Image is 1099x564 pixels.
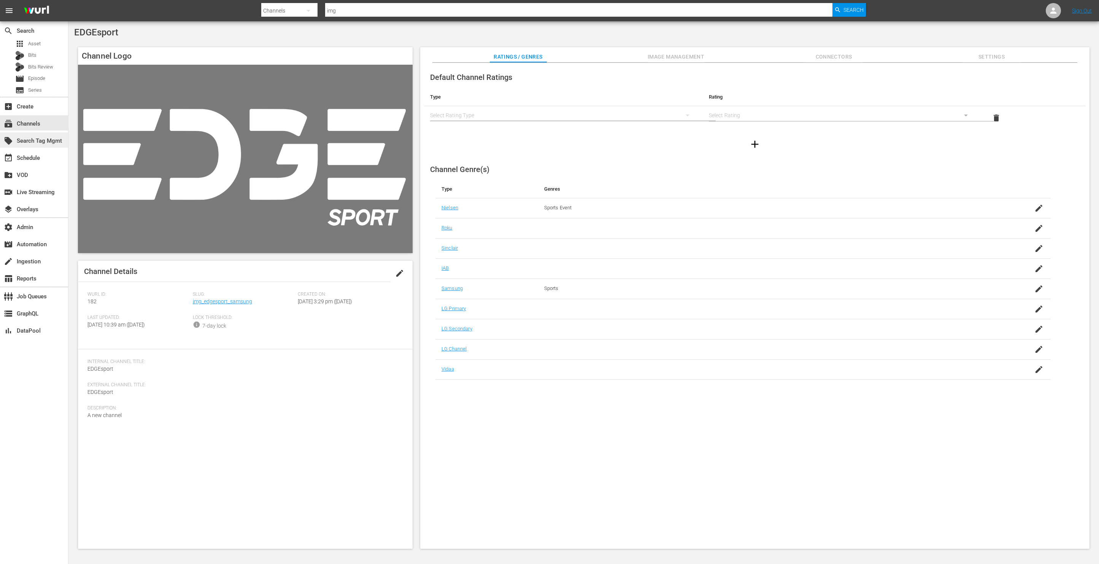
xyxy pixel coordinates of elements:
span: delete [992,113,1001,123]
span: Description: [87,405,399,411]
a: img_edgesport_samsung [193,298,252,304]
span: Settings [963,52,1020,62]
span: Asset [28,40,41,48]
span: Automation [4,240,13,249]
span: Connectors [805,52,862,62]
div: Bits Review [15,62,24,72]
a: Vidaa [442,366,454,372]
span: VOD [4,170,13,180]
span: Image Management [648,52,705,62]
img: EDGEsport [78,65,413,253]
span: 182 [87,298,97,304]
span: Reports [4,274,13,283]
span: Series [15,86,24,95]
span: Wurl ID: [87,292,189,298]
span: Bits Review [28,63,53,71]
div: Bits [15,51,24,60]
span: Overlays [4,205,13,214]
span: Default Channel Ratings [430,73,512,82]
span: Channel Genre(s) [430,165,489,174]
span: Bits [28,51,37,59]
span: Ingestion [4,257,13,266]
a: LG Secondary [442,326,472,331]
a: Samsung [442,285,463,291]
button: delete [987,109,1005,127]
span: DataPool [4,326,13,335]
span: Lock Threshold: [193,315,294,321]
span: Created On: [298,292,399,298]
span: Episode [28,75,45,82]
span: [DATE] 3:29 pm ([DATE]) [298,298,352,304]
span: Slug: [193,292,294,298]
span: Asset [15,39,24,48]
a: LG Primary [442,306,466,311]
span: menu [5,6,14,15]
a: Nielsen [442,205,458,210]
th: Genres [538,180,983,198]
span: [DATE] 10:39 am ([DATE]) [87,322,145,328]
a: IAB [442,265,449,271]
span: EDGEsport [74,27,118,38]
span: info [193,321,200,328]
th: Rating [703,88,981,106]
span: EDGEsport [87,366,113,372]
span: Search Tag Mgmt [4,136,13,145]
span: Schedule [4,153,13,163]
span: Search [843,3,864,17]
a: Roku [442,225,453,231]
th: Type [435,180,538,198]
span: Search [4,26,13,35]
div: 7-day lock [202,322,226,330]
span: Ratings / Genres [490,52,547,62]
span: Job Queues [4,292,13,301]
a: Sign Out [1072,8,1092,14]
span: Create [4,102,13,111]
button: edit [391,264,409,282]
span: Episode [15,74,24,83]
span: Series [28,86,42,94]
th: Type [424,88,703,106]
button: Search [832,3,866,17]
span: Admin [4,223,13,232]
span: GraphQL [4,309,13,318]
span: Internal Channel Title: [87,359,399,365]
span: edit [395,269,404,278]
span: Channel Details [84,267,137,276]
table: simple table [424,88,1086,130]
a: LG Channel [442,346,467,352]
a: Sinclair [442,245,458,251]
h4: Channel Logo [78,47,413,65]
span: A new channel [87,412,122,418]
span: External Channel Title: [87,382,399,388]
span: Live Streaming [4,188,13,197]
span: Channels [4,119,13,128]
span: EDGEsport [87,389,113,395]
img: ans4CAIJ8jUAAAAAAAAAAAAAAAAAAAAAAAAgQb4GAAAAAAAAAAAAAAAAAAAAAAAAJMjXAAAAAAAAAAAAAAAAAAAAAAAAgAT5G... [18,2,55,20]
span: Last Updated: [87,315,189,321]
